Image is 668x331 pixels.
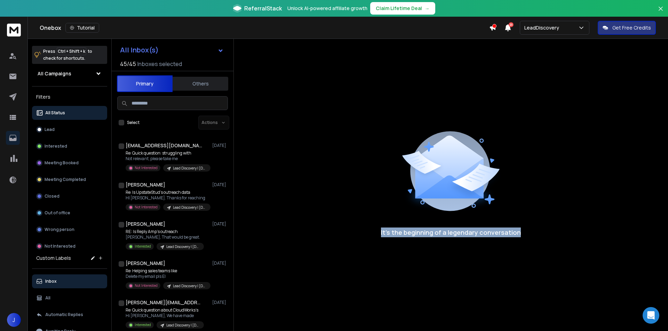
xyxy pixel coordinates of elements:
[173,166,206,171] p: Lead Discovery | [DATE]
[166,323,200,328] p: Lead Discovery | [DATE]
[126,299,202,306] h1: [PERSON_NAME][EMAIL_ADDRESS][DOMAIN_NAME]
[212,143,228,148] p: [DATE]
[126,150,209,156] p: Re: Quick question: struggling with
[524,24,562,31] p: LeadDiscovery
[45,312,83,317] p: Automatic Replies
[212,221,228,227] p: [DATE]
[32,291,107,305] button: All
[45,243,75,249] p: Not Interested
[370,2,435,15] button: Claim Lifetime Deal→
[45,177,86,182] p: Meeting Completed
[287,5,367,12] p: Unlock AI-powered affiliate growth
[598,21,656,35] button: Get Free Credits
[656,4,665,21] button: Close banner
[45,295,50,301] p: All
[32,308,107,322] button: Automatic Replies
[212,300,228,305] p: [DATE]
[32,67,107,81] button: All Campaigns
[32,92,107,102] h3: Filters
[127,120,140,125] label: Select
[509,22,514,27] span: 20
[135,322,151,328] p: Interested
[120,47,159,53] h1: All Inbox(s)
[166,244,200,249] p: Lead Discovery | [DATE]
[32,123,107,136] button: Lead
[32,274,107,288] button: Inbox
[126,142,202,149] h1: [EMAIL_ADDRESS][DOMAIN_NAME]
[36,255,71,262] h3: Custom Labels
[126,221,165,227] h1: [PERSON_NAME]
[45,143,67,149] p: Interested
[135,165,158,171] p: Not Interested
[173,283,206,289] p: Lead Discovery | [DATE]
[126,313,204,318] p: Hi [PERSON_NAME], We have made
[32,223,107,237] button: Wrong person
[32,106,107,120] button: All Status
[45,210,70,216] p: Out of office
[126,234,204,240] p: [PERSON_NAME], That would be great.
[40,23,489,33] div: Onebox
[32,189,107,203] button: Closed
[135,244,151,249] p: Interested
[114,43,229,57] button: All Inbox(s)
[45,160,79,166] p: Meeting Booked
[32,173,107,187] button: Meeting Completed
[7,313,21,327] button: J
[45,110,65,116] p: All Status
[126,195,209,201] p: HI [PERSON_NAME]. Thanks for reaching
[137,60,182,68] h3: Inboxes selected
[126,156,209,162] p: Not relevant, please take me
[38,70,71,77] h1: All Campaigns
[45,127,55,132] p: Lead
[32,206,107,220] button: Out of office
[126,229,204,234] p: RE: Is Reply Amp’s outreach
[32,156,107,170] button: Meeting Booked
[643,307,659,324] div: Open Intercom Messenger
[65,23,99,33] button: Tutorial
[126,307,204,313] p: Re: Quick question about CloudWorks’s
[381,227,521,237] p: It’s the beginning of a legendary conversation
[126,260,165,267] h1: [PERSON_NAME]
[135,283,158,288] p: Not Interested
[117,75,173,92] button: Primary
[244,4,282,13] span: ReferralStack
[43,48,92,62] p: Press to check for shortcuts.
[126,274,209,279] p: Delete my email pls El
[32,139,107,153] button: Interested
[173,205,206,210] p: Lead Discovery | [DATE]
[32,239,107,253] button: Not Interested
[173,76,228,91] button: Others
[135,205,158,210] p: Not Interested
[212,182,228,188] p: [DATE]
[126,190,209,195] p: Re: Is UpstateStud’s outreach data
[612,24,651,31] p: Get Free Credits
[126,268,209,274] p: Re: Helping sales teams like
[45,193,59,199] p: Closed
[425,5,430,12] span: →
[212,260,228,266] p: [DATE]
[57,47,86,55] span: Ctrl + Shift + k
[126,181,165,188] h1: [PERSON_NAME]
[45,279,57,284] p: Inbox
[45,227,74,232] p: Wrong person
[120,60,136,68] span: 45 / 45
